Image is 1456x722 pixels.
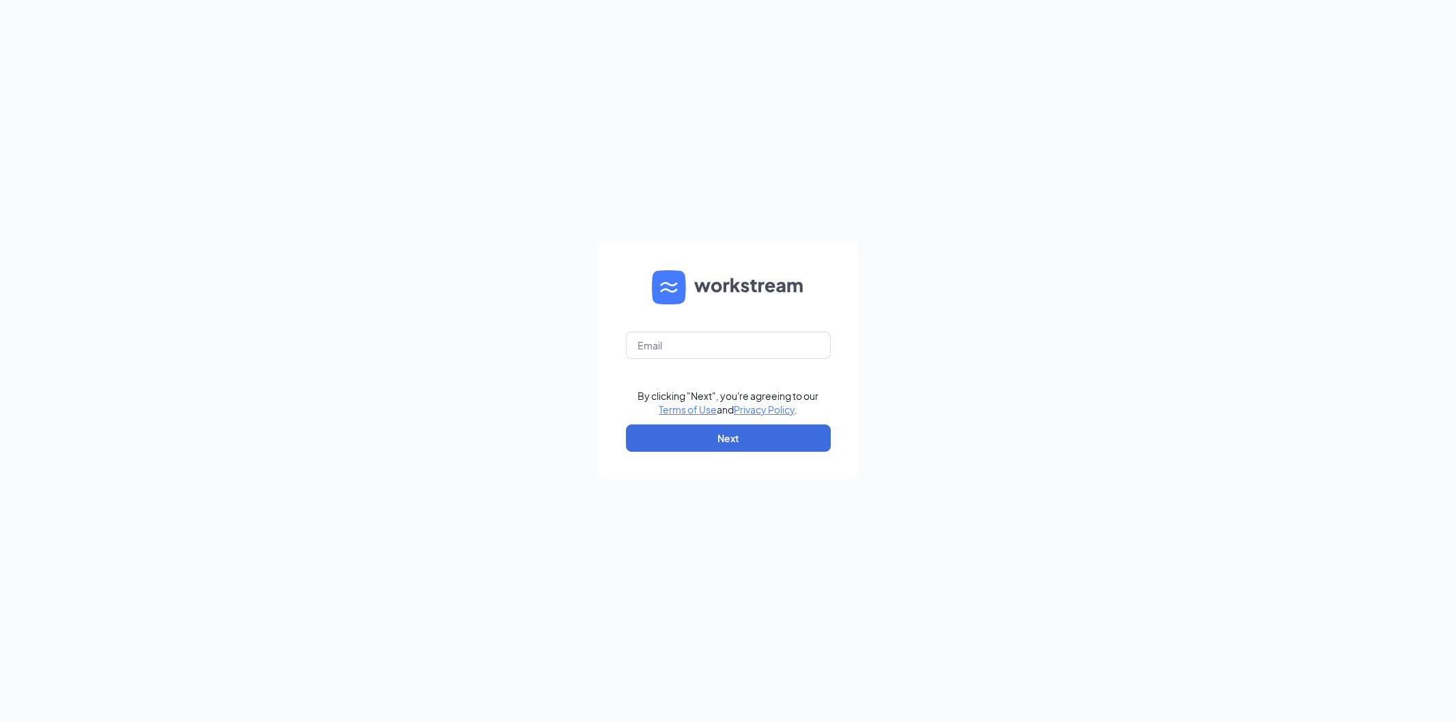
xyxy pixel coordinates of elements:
button: Next [626,424,831,452]
img: WS logo and Workstream text [652,270,805,304]
div: By clicking "Next", you're agreeing to our and . [638,389,818,416]
a: Privacy Policy [734,403,795,416]
a: Terms of Use [659,403,717,416]
input: Email [626,332,831,359]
